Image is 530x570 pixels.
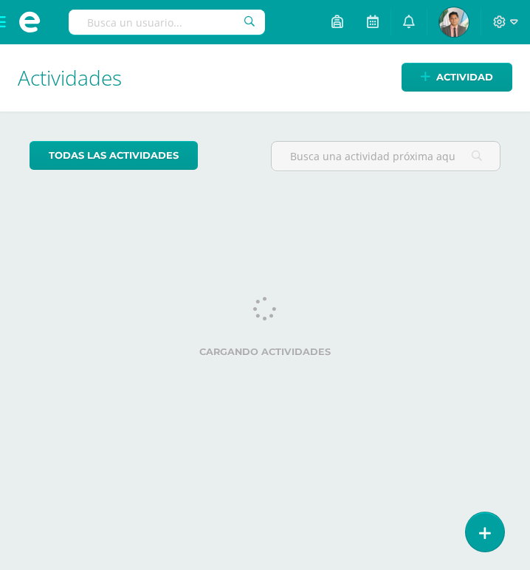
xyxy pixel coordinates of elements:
[18,44,512,111] h1: Actividades
[30,346,500,357] label: Cargando actividades
[402,63,512,92] a: Actividad
[69,10,265,35] input: Busca un usuario...
[272,142,500,171] input: Busca una actividad próxima aquí...
[30,141,198,170] a: todas las Actividades
[436,63,493,91] span: Actividad
[439,7,469,37] img: 68712ac611bf39f738fa84918dce997e.png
